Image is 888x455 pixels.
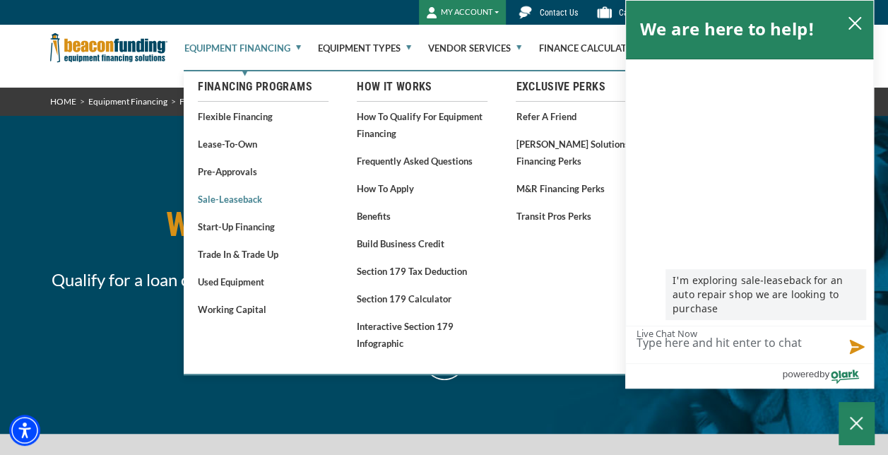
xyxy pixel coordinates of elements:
[516,78,646,95] a: Exclusive Perks
[198,218,328,235] a: Start-Up Financing
[50,266,839,320] span: Qualify for a loan of up to 60-90% of the value of your equipment. Receive funds in 3-5 business ...
[782,365,819,383] span: powered
[88,96,167,107] a: Equipment Financing
[357,78,487,95] a: How It Works
[357,317,487,352] a: Interactive Section 179 Infographic
[318,25,411,71] a: Equipment Types
[50,163,839,256] h1: Do You Own Equipment?
[665,269,866,320] p: I'm exploring sale-leaseback for an auto repair shop we are looking to purchase
[357,262,487,280] a: Section 179 Tax Deduction
[50,96,76,107] a: HOME
[9,415,40,446] div: Accessibility Menu
[198,273,328,290] a: Used Equipment
[357,235,487,252] a: Build Business Credit
[198,162,328,180] a: Pre-approvals
[357,107,487,142] a: How to Qualify for Equipment Financing
[198,107,328,125] a: Flexible Financing
[843,13,866,32] button: close chatbox
[50,25,167,71] img: Beacon Funding Corporation logo
[198,190,328,208] a: Sale-Leaseback
[516,207,646,225] a: Transit Pros Perks
[540,8,578,18] span: Contact Us
[516,135,646,170] a: [PERSON_NAME] Solutions Financing Perks
[839,402,874,444] button: Close Chatbox
[198,245,328,263] a: Trade In & Trade Up
[782,364,873,388] a: Powered by Olark
[50,204,839,245] span: Watch How to Qualify for a Loan [DATE]!
[198,300,328,318] a: Working Capital
[626,59,873,326] div: chat
[357,179,487,197] a: How to Apply
[357,290,487,307] a: Section 179 Calculator
[838,331,873,363] button: Send message
[198,135,328,153] a: Lease-To-Own
[179,96,254,107] a: Financing Programs
[357,152,487,170] a: Frequently Asked Questions
[637,328,697,338] label: Live Chat Now
[516,107,646,125] a: Refer a Friend
[357,207,487,225] a: Benefits
[619,8,646,18] span: Careers
[184,25,301,71] a: Equipment Financing
[428,25,521,71] a: Vendor Services
[538,25,639,71] a: Finance Calculator
[198,78,328,95] a: Financing Programs
[640,15,815,43] h2: We are here to help!
[516,179,646,197] a: M&R Financing Perks
[819,365,829,383] span: by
